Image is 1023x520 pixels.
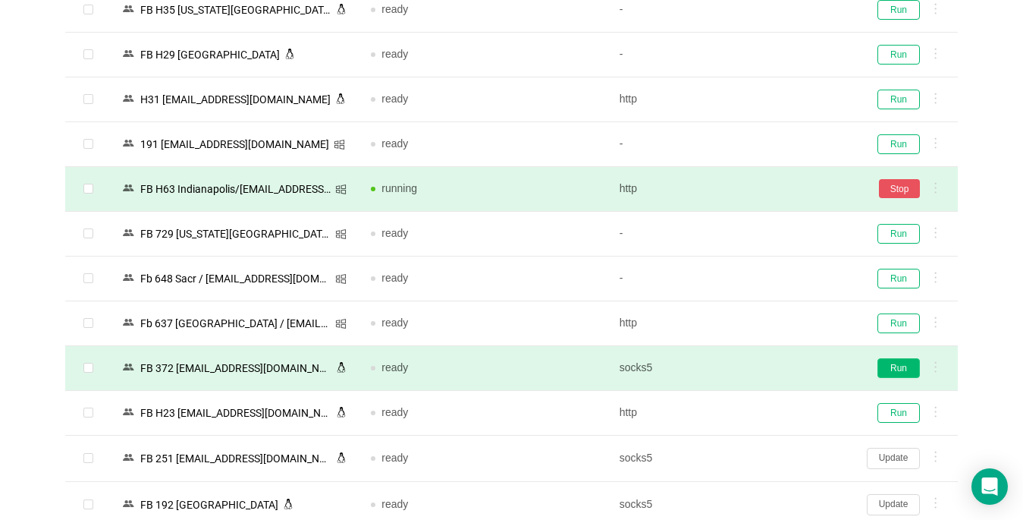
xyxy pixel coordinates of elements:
td: - [607,122,855,167]
td: socks5 [607,346,855,391]
button: Run [877,134,920,154]
button: Run [877,224,920,244]
span: ready [381,137,408,150]
i: icon: windows [335,318,347,329]
div: 191 [EMAIL_ADDRESS][DOMAIN_NAME] [136,134,334,154]
i: icon: windows [334,139,345,150]
div: FB 729 [US_STATE][GEOGRAPHIC_DATA]/ [EMAIL_ADDRESS][DOMAIN_NAME] [136,224,335,244]
button: Stop [879,179,920,198]
div: FB 372 [EMAIL_ADDRESS][DOMAIN_NAME] [136,358,336,378]
div: FB Н23 [EMAIL_ADDRESS][DOMAIN_NAME] [136,403,336,423]
i: icon: windows [335,184,347,195]
div: Fb 637 [GEOGRAPHIC_DATA] / [EMAIL_ADDRESS][DOMAIN_NAME] [136,314,335,333]
button: Run [877,90,920,109]
td: - [607,212,855,257]
td: - [607,33,855,77]
td: http [607,391,855,436]
button: Run [877,314,920,333]
div: FB H29 [GEOGRAPHIC_DATA] [136,45,284,65]
span: ready [381,361,408,373]
div: FB Н63 Indianapolis/[EMAIL_ADDRESS][DOMAIN_NAME] [1] [136,179,335,199]
td: http [607,167,855,212]
div: Fb 648 Sacr / [EMAIL_ADDRESS][DOMAIN_NAME] [136,269,335,288]
span: ready [381,272,408,284]
span: ready [381,452,408,464]
span: ready [381,48,408,60]
div: Open Intercom Messenger [971,468,1008,505]
td: - [607,257,855,301]
span: ready [381,227,408,239]
td: socks5 [607,436,855,482]
button: Update [867,494,920,515]
button: Run [877,403,920,423]
td: http [607,301,855,346]
i: icon: windows [335,228,347,240]
button: Update [867,448,920,469]
span: ready [381,498,408,510]
button: Run [877,358,920,378]
button: Run [877,45,920,65]
td: http [607,77,855,122]
span: ready [381,93,408,105]
div: FB 251 [EMAIL_ADDRESS][DOMAIN_NAME] [136,449,336,468]
span: ready [381,317,408,329]
button: Run [877,269,920,288]
i: icon: windows [335,273,347,285]
div: Н31 [EMAIL_ADDRESS][DOMAIN_NAME] [136,90,335,109]
span: ready [381,3,408,15]
span: running [381,182,417,194]
span: ready [381,406,408,418]
div: FB 192 [GEOGRAPHIC_DATA] [136,495,283,515]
